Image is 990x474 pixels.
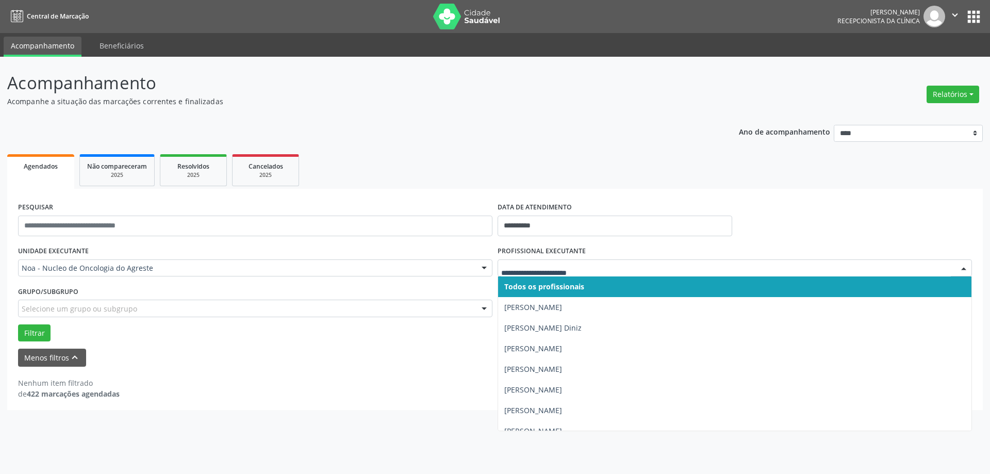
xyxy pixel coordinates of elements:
img: img [923,6,945,27]
span: [PERSON_NAME] Diniz [504,323,582,333]
span: [PERSON_NAME] [504,302,562,312]
button: Filtrar [18,324,51,342]
button:  [945,6,965,27]
span: Selecione um grupo ou subgrupo [22,303,137,314]
span: Central de Marcação [27,12,89,21]
span: [PERSON_NAME] [504,344,562,353]
div: Nenhum item filtrado [18,378,120,388]
i: keyboard_arrow_up [69,352,80,363]
label: Grupo/Subgrupo [18,284,78,300]
label: PROFISSIONAL EXECUTANTE [498,243,586,259]
a: Acompanhamento [4,37,81,57]
span: [PERSON_NAME] [504,385,562,395]
button: Relatórios [927,86,979,103]
a: Central de Marcação [7,8,89,25]
span: [PERSON_NAME] [504,364,562,374]
span: Cancelados [249,162,283,171]
span: Noa - Nucleo de Oncologia do Agreste [22,263,471,273]
label: DATA DE ATENDIMENTO [498,200,572,216]
div: 2025 [87,171,147,179]
i:  [949,9,961,21]
a: Beneficiários [92,37,151,55]
div: 2025 [168,171,219,179]
button: Menos filtroskeyboard_arrow_up [18,349,86,367]
strong: 422 marcações agendadas [27,389,120,399]
div: [PERSON_NAME] [837,8,920,17]
span: Não compareceram [87,162,147,171]
div: de [18,388,120,399]
p: Acompanhe a situação das marcações correntes e finalizadas [7,96,690,107]
label: PESQUISAR [18,200,53,216]
p: Ano de acompanhamento [739,125,830,138]
label: UNIDADE EXECUTANTE [18,243,89,259]
span: [PERSON_NAME] [504,405,562,415]
span: Todos os profissionais [504,282,584,291]
p: Acompanhamento [7,70,690,96]
span: Recepcionista da clínica [837,17,920,25]
button: apps [965,8,983,26]
span: Resolvidos [177,162,209,171]
div: 2025 [240,171,291,179]
span: [PERSON_NAME] [504,426,562,436]
span: Agendados [24,162,58,171]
